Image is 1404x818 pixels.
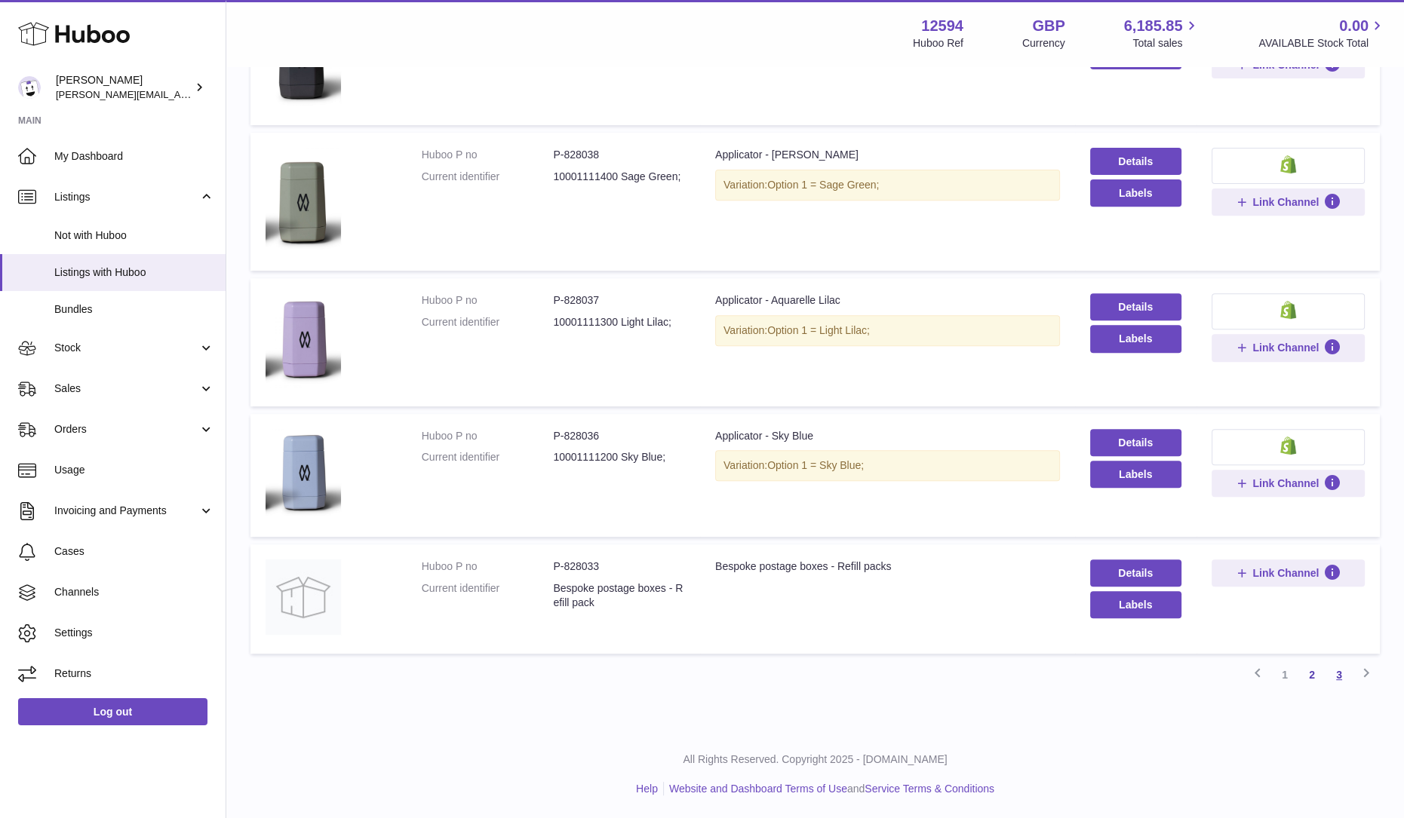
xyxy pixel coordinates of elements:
a: Details [1090,559,1181,587]
div: Bespoke postage boxes - Refill packs [715,559,1060,574]
a: 6,185.85 Total sales [1124,16,1200,51]
span: Invoicing and Payments [54,504,198,518]
a: Service Terms & Conditions [865,783,994,795]
span: Orders [54,422,198,437]
button: Link Channel [1212,559,1365,587]
span: Bundles [54,302,214,317]
a: 0.00 AVAILABLE Stock Total [1258,16,1386,51]
dt: Current identifier [422,450,554,464]
span: Not with Huboo [54,228,214,243]
dd: 10001111400 Sage Green; [553,170,685,184]
span: Stock [54,341,198,355]
dt: Current identifier [422,581,554,610]
li: and [664,782,994,796]
span: Listings with Huboo [54,265,214,280]
img: owen@wearemakewaves.com [18,76,41,99]
button: Labels [1090,179,1181,207]
img: Applicator - Aquarelle Lilac [266,293,341,388]
dd: P-828036 [553,429,685,443]
span: Listings [54,190,198,204]
a: Details [1090,293,1181,320]
strong: 12594 [921,16,963,36]
button: Labels [1090,325,1181,352]
div: Applicator - Aquarelle Lilac [715,293,1060,308]
button: Link Channel [1212,470,1365,497]
span: Link Channel [1252,476,1319,490]
span: [PERSON_NAME][EMAIL_ADDRESS][DOMAIN_NAME] [56,88,303,100]
img: Applicator - Sage Green [266,148,341,253]
div: Variation: [715,450,1060,481]
a: Details [1090,429,1181,456]
dt: Huboo P no [422,559,554,574]
span: Returns [54,666,214,681]
strong: GBP [1032,16,1065,36]
span: AVAILABLE Stock Total [1258,36,1386,51]
p: All Rights Reserved. Copyright 2025 - [DOMAIN_NAME] [238,752,1392,767]
span: Option 1 = Sky Blue; [767,459,864,471]
dt: Huboo P no [422,293,554,308]
span: 6,185.85 [1124,16,1183,36]
a: Details [1090,148,1181,175]
img: shopify-small.png [1280,155,1296,173]
span: Channels [54,585,214,599]
dt: Huboo P no [422,429,554,443]
dt: Current identifier [422,315,554,329]
button: Labels [1090,461,1181,488]
div: Variation: [715,170,1060,201]
img: shopify-small.png [1280,437,1296,455]
div: Variation: [715,315,1060,346]
img: shopify-small.png [1280,301,1296,319]
button: Labels [1090,591,1181,618]
span: Cases [54,544,214,559]
div: Applicator - Sky Blue [715,429,1060,443]
a: 1 [1271,661,1298,688]
dd: P-828033 [553,559,685,574]
button: Link Channel [1212,334,1365,361]
a: Website and Dashboard Terms of Use [669,783,847,795]
span: Option 1 = Sage Green; [767,179,879,191]
img: Bespoke postage boxes - Refill packs [266,559,341,635]
img: Applicator - Sky Blue [266,429,341,518]
a: 2 [1298,661,1326,688]
button: Link Channel [1212,188,1365,216]
div: [PERSON_NAME] [56,73,192,102]
dd: Bespoke postage boxes - Refill pack [553,581,685,610]
span: 0.00 [1339,16,1369,36]
span: Link Channel [1252,341,1319,354]
a: 3 [1326,661,1353,688]
a: Log out [18,698,207,725]
div: Huboo Ref [913,36,963,51]
dt: Huboo P no [422,148,554,162]
dd: 10001111200 Sky Blue; [553,450,685,464]
dd: P-828038 [553,148,685,162]
span: Link Channel [1252,566,1319,580]
dd: P-828037 [553,293,685,308]
a: Help [636,783,658,795]
div: Currency [1022,36,1065,51]
div: Applicator - [PERSON_NAME] [715,148,1060,162]
dd: 10001111300 Light Lilac; [553,315,685,329]
dt: Current identifier [422,170,554,184]
span: Link Channel [1252,195,1319,209]
span: Total sales [1132,36,1200,51]
span: Settings [54,626,214,640]
span: Usage [54,463,214,477]
span: My Dashboard [54,149,214,164]
span: Option 1 = Light Lilac; [767,324,870,336]
span: Sales [54,381,198,396]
